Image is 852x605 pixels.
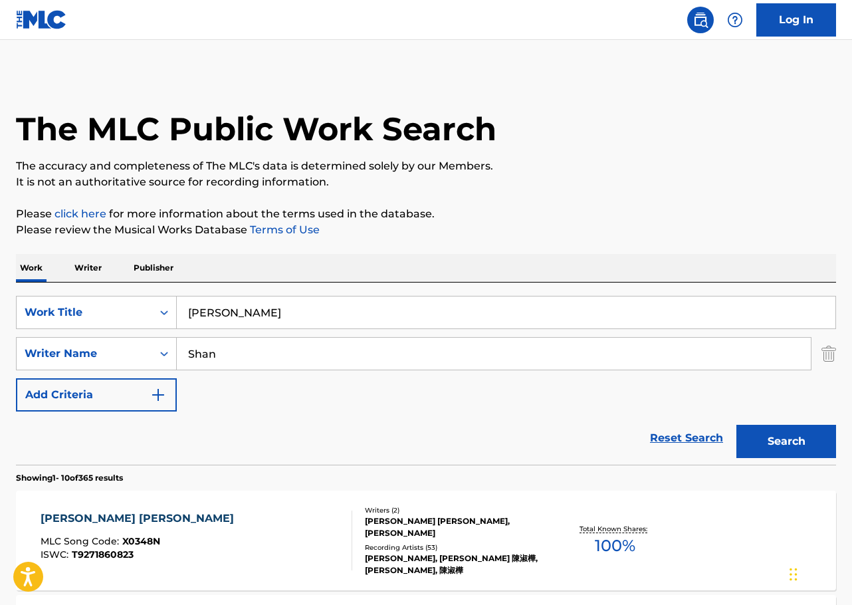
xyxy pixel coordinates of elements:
[130,254,177,282] p: Publisher
[16,158,836,174] p: The accuracy and completeness of The MLC's data is determined solely by our Members.
[41,548,72,560] span: ISWC :
[70,254,106,282] p: Writer
[595,534,635,558] span: 100 %
[16,206,836,222] p: Please for more information about the terms used in the database.
[786,541,852,605] iframe: Chat Widget
[247,223,320,236] a: Terms of Use
[16,378,177,412] button: Add Criteria
[16,222,836,238] p: Please review the Musical Works Database
[736,425,836,458] button: Search
[16,109,496,149] h1: The MLC Public Work Search
[365,505,547,515] div: Writers ( 2 )
[150,387,166,403] img: 9d2ae6d4665cec9f34b9.svg
[727,12,743,28] img: help
[790,554,798,594] div: Drag
[16,491,836,590] a: [PERSON_NAME] [PERSON_NAME]MLC Song Code:X0348NISWC:T9271860823Writers (2)[PERSON_NAME] [PERSON_N...
[16,254,47,282] p: Work
[16,174,836,190] p: It is not an authoritative source for recording information.
[54,207,106,220] a: click here
[365,515,547,539] div: [PERSON_NAME] [PERSON_NAME], [PERSON_NAME]
[25,304,144,320] div: Work Title
[821,337,836,370] img: Delete Criterion
[72,548,134,560] span: T9271860823
[580,524,651,534] p: Total Known Shares:
[41,511,241,527] div: [PERSON_NAME] [PERSON_NAME]
[692,12,708,28] img: search
[41,535,122,547] span: MLC Song Code :
[16,472,123,484] p: Showing 1 - 10 of 365 results
[365,543,547,552] div: Recording Artists ( 53 )
[722,7,748,33] div: Help
[643,423,730,453] a: Reset Search
[365,552,547,576] div: [PERSON_NAME], [PERSON_NAME] 陳淑樺, [PERSON_NAME], 陳淑樺
[756,3,836,37] a: Log In
[25,346,144,362] div: Writer Name
[16,10,67,29] img: MLC Logo
[16,296,836,465] form: Search Form
[122,535,160,547] span: X0348N
[687,7,714,33] a: Public Search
